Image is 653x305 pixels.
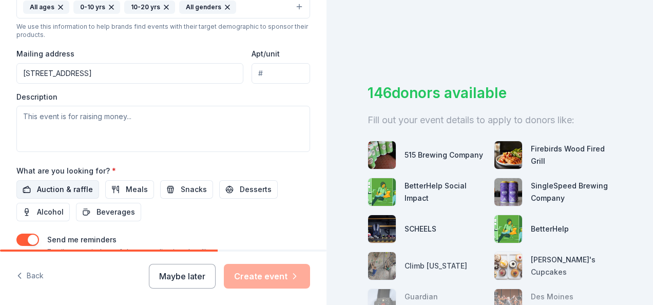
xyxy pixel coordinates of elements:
[181,183,207,196] span: Snacks
[16,265,44,287] button: Back
[97,206,135,218] span: Beverages
[124,1,175,14] div: 10-20 yrs
[368,82,612,104] div: 146 donors available
[16,63,243,84] input: Enter a US address
[252,49,280,59] label: Apt/unit
[531,180,612,204] div: SingleSpeed Brewing Company
[405,180,486,204] div: BetterHelp Social Impact
[73,1,120,14] div: 0-10 yrs
[16,203,70,221] button: Alcohol
[219,180,278,199] button: Desserts
[23,1,69,14] div: All ages
[405,223,436,235] div: SCHEELS
[105,180,154,199] button: Meals
[368,178,396,206] img: photo for BetterHelp Social Impact
[126,183,148,196] span: Meals
[37,206,64,218] span: Alcohol
[494,141,522,169] img: photo for Firebirds Wood Fired Grill
[16,92,57,102] label: Description
[47,235,117,244] label: Send me reminders
[252,63,310,84] input: #
[179,1,236,14] div: All genders
[37,183,93,196] span: Auction & raffle
[405,149,483,161] div: 515 Brewing Company
[368,112,612,128] div: Fill out your event details to apply to donors like:
[16,23,310,39] div: We use this information to help brands find events with their target demographic to sponsor their...
[494,178,522,206] img: photo for SingleSpeed Brewing Company
[16,180,99,199] button: Auction & raffle
[531,223,569,235] div: BetterHelp
[240,183,272,196] span: Desserts
[76,203,141,221] button: Beverages
[160,180,213,199] button: Snacks
[149,264,216,289] button: Maybe later
[16,49,74,59] label: Mailing address
[16,166,116,176] label: What are you looking for?
[368,215,396,243] img: photo for SCHEELS
[494,215,522,243] img: photo for BetterHelp
[47,246,219,258] p: Email me reminders of donor application deadlines
[531,143,612,167] div: Firebirds Wood Fired Grill
[368,141,396,169] img: photo for 515 Brewing Company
